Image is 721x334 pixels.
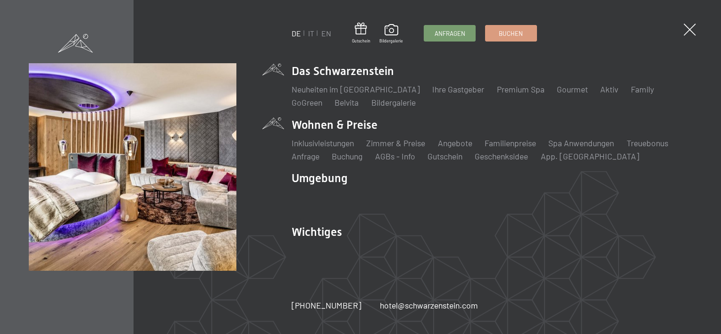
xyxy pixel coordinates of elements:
a: Angebote [438,138,472,148]
a: Gutschein [428,151,462,161]
a: AGBs - Info [375,151,415,161]
a: Family [631,84,654,94]
a: IT [308,29,314,38]
a: DE [292,29,301,38]
a: Ihre Gastgeber [432,84,484,94]
a: Buchung [332,151,362,161]
a: Bildergalerie [379,24,403,44]
a: Inklusivleistungen [292,138,354,148]
span: Gutschein [352,38,370,44]
avayaelement: [PHONE_NUMBER] [292,300,361,310]
a: Bildergalerie [371,97,416,108]
a: Familienpreise [485,138,536,148]
a: [PHONE_NUMBER] [292,300,361,311]
a: Anfragen [424,25,475,41]
a: Gutschein [352,23,370,44]
span: Anfragen [435,29,465,38]
a: Gourmet [557,84,588,94]
a: Buchen [486,25,537,41]
a: Anfrage [292,151,319,161]
a: EN [321,29,331,38]
span: Bildergalerie [379,38,403,44]
span: Buchen [499,29,523,38]
a: GoGreen [292,97,322,108]
a: hotel@schwarzenstein.com [380,300,478,311]
a: Geschenksidee [475,151,528,161]
a: Premium Spa [497,84,545,94]
a: Neuheiten im [GEOGRAPHIC_DATA] [292,84,420,94]
a: Spa Anwendungen [548,138,614,148]
a: App. [GEOGRAPHIC_DATA] [541,151,639,161]
a: Belvita [335,97,359,108]
a: Treuebonus [627,138,668,148]
a: Zimmer & Preise [366,138,425,148]
a: Aktiv [600,84,618,94]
